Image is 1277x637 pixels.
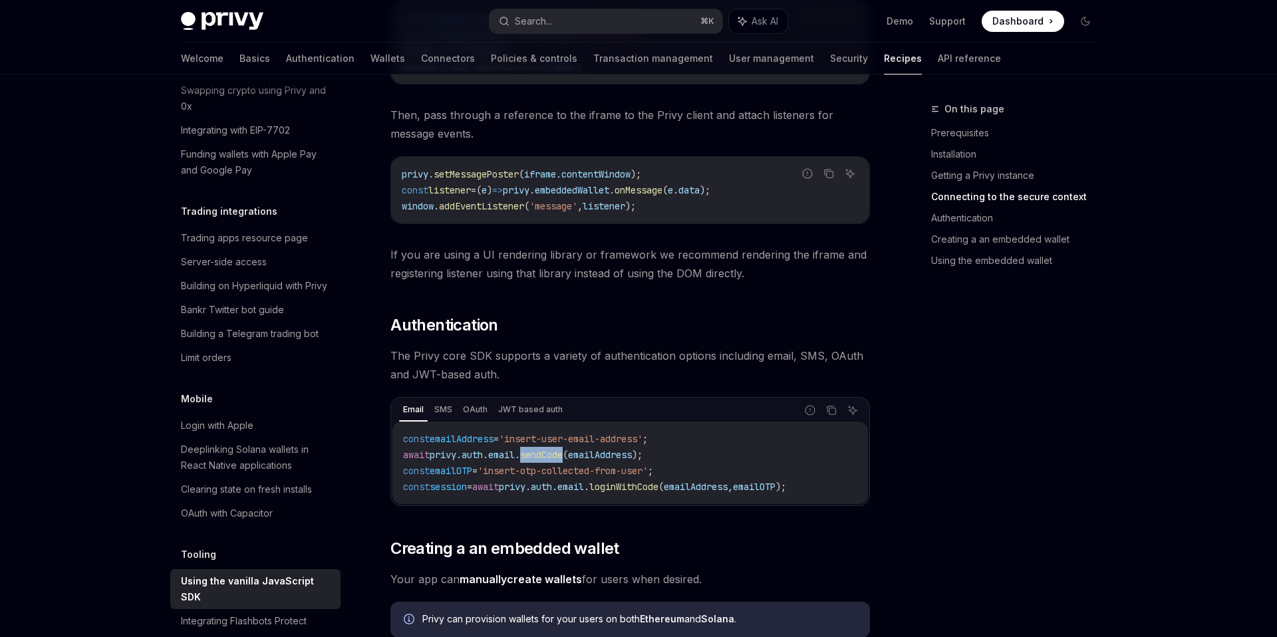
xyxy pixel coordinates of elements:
[181,481,312,497] div: Clearing state on fresh installs
[170,78,341,118] a: Swapping crypto using Privy and 0x
[535,184,609,196] span: embeddedWallet
[472,481,499,493] span: await
[491,43,577,74] a: Policies & controls
[390,570,870,588] span: Your app can for users when desired.
[170,477,341,501] a: Clearing state on fresh installs
[181,203,277,219] h5: Trading integrations
[170,438,341,477] a: Deeplinking Solana wallets in React Native applications
[181,442,333,473] div: Deeplinking Solana wallets in React Native applications
[561,168,631,180] span: contentWindow
[931,144,1107,165] a: Installation
[752,15,778,28] span: Ask AI
[929,15,966,28] a: Support
[390,106,870,143] span: Then, pass through a reference to the iframe to the Privy client and attach listeners for message...
[403,449,430,461] span: await
[492,184,503,196] span: =>
[181,547,216,563] h5: Tooling
[460,573,507,586] strong: manually
[403,465,430,477] span: const
[390,538,619,559] span: Creating a an embedded wallet
[944,101,1004,117] span: On this page
[390,245,870,283] span: If you are using a UI rendering library or framework we recommend rendering the iframe and regist...
[472,465,478,477] span: =
[583,200,625,212] span: listener
[460,573,582,586] a: manuallycreate wallets
[181,302,284,318] div: Bankr Twitter bot guide
[625,200,636,212] span: );
[729,9,787,33] button: Ask AI
[421,43,475,74] a: Connectors
[609,184,615,196] span: .
[841,165,859,182] button: Ask AI
[170,609,341,633] a: Integrating Flashbots Protect
[430,481,467,493] span: session
[658,481,664,493] span: (
[170,298,341,322] a: Bankr Twitter bot guide
[170,322,341,346] a: Building a Telegram trading bot
[181,391,213,407] h5: Mobile
[552,481,557,493] span: .
[499,481,525,493] span: privy
[830,43,868,74] a: Security
[931,250,1107,271] a: Using the embedded wallet
[494,402,567,418] div: JWT based auth
[390,346,870,384] span: The Privy core SDK supports a variety of authentication options including email, SMS, OAuth and J...
[568,449,632,461] span: emailAddress
[884,43,922,74] a: Recipes
[519,168,524,180] span: (
[524,168,556,180] span: iframe
[482,184,487,196] span: e
[820,165,837,182] button: Copy the contents from the code block
[499,433,642,445] span: 'insert-user-email-address'
[631,168,641,180] span: );
[181,505,273,521] div: OAuth with Capacitor
[181,230,308,246] div: Trading apps resource page
[503,184,529,196] span: privy
[428,168,434,180] span: .
[170,226,341,250] a: Trading apps resource page
[181,122,290,138] div: Integrating with EIP-7702
[931,207,1107,229] a: Authentication
[430,433,494,445] span: emailAddress
[531,481,552,493] span: auth
[428,184,471,196] span: listener
[992,15,1044,28] span: Dashboard
[642,433,648,445] span: ;
[390,315,498,336] span: Authentication
[370,43,405,74] a: Wallets
[434,168,519,180] span: setMessagePoster
[170,414,341,438] a: Login with Apple
[664,481,728,493] span: emailAddress
[931,165,1107,186] a: Getting a Privy instance
[640,613,684,624] strong: Ethereum
[700,16,714,27] span: ⌘ K
[673,184,678,196] span: .
[170,501,341,525] a: OAuth with Capacitor
[181,613,307,629] div: Integrating Flashbots Protect
[584,481,589,493] span: .
[556,168,561,180] span: .
[181,82,333,114] div: Swapping crypto using Privy and 0x
[577,200,583,212] span: ,
[456,449,462,461] span: .
[593,43,713,74] a: Transaction management
[494,433,499,445] span: =
[467,481,472,493] span: =
[402,200,434,212] span: window
[529,184,535,196] span: .
[170,118,341,142] a: Integrating with EIP-7702
[488,449,515,461] span: email
[181,146,333,178] div: Funding wallets with Apple Pay and Google Pay
[483,449,488,461] span: .
[239,43,270,74] a: Basics
[430,449,456,461] span: privy
[931,186,1107,207] a: Connecting to the secure context
[478,465,648,477] span: 'insert-otp-collected-from-user'
[462,449,483,461] span: auth
[728,481,733,493] span: ,
[701,613,734,624] strong: Solana
[181,573,333,605] div: Using the vanilla JavaScript SDK
[402,184,428,196] span: const
[678,184,700,196] span: data
[648,465,653,477] span: ;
